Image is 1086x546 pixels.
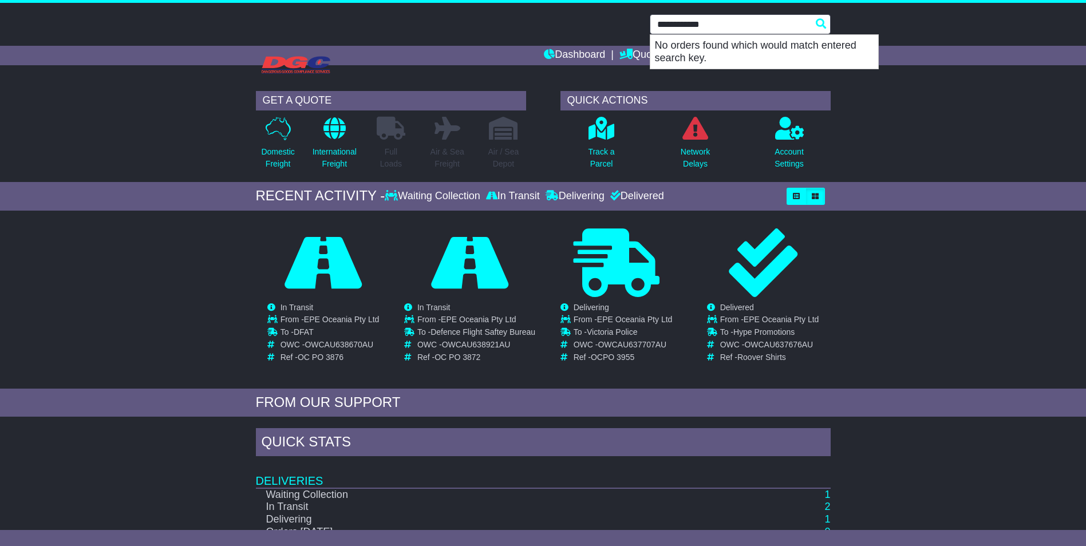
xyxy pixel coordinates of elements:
span: In Transit [281,303,314,312]
td: Deliveries [256,459,831,488]
p: No orders found which would match entered search key. [650,35,878,69]
span: EPE Oceania Pty Ltd [597,315,673,324]
td: From - [720,315,819,327]
td: Ref - [720,353,819,362]
span: DFAT [294,327,314,337]
span: Hype Promotions [733,327,795,337]
div: In Transit [483,190,543,203]
a: 1 [824,513,830,525]
td: Waiting Collection [256,488,702,501]
span: Delivering [574,303,609,312]
a: InternationalFreight [312,116,357,176]
span: OWCAU637707AU [598,340,666,349]
div: Delivering [543,190,607,203]
div: Delivered [607,190,664,203]
a: 1 [824,489,830,500]
span: EPE Oceania Pty Ltd [304,315,380,324]
td: OWC - [720,340,819,353]
td: OWC - [281,340,380,353]
div: QUICK ACTIONS [560,91,831,110]
span: OWCAU637676AU [744,340,813,349]
p: Account Settings [775,146,804,170]
span: Delivered [720,303,754,312]
a: NetworkDelays [680,116,710,176]
td: OWC - [417,340,535,353]
a: Quote/Book [619,46,687,65]
td: To - [720,327,819,340]
span: In Transit [417,303,451,312]
td: OWC - [574,340,673,353]
p: Network Delays [681,146,710,170]
td: Orders [DATE] [256,526,702,539]
span: OWCAU638670AU [305,340,373,349]
div: GET A QUOTE [256,91,526,110]
td: Ref - [574,353,673,362]
td: From - [417,315,535,327]
td: To - [417,327,535,340]
span: EPE Oceania Pty Ltd [441,315,516,324]
p: Air & Sea Freight [431,146,464,170]
span: OC PO 3876 [298,353,343,362]
td: In Transit [256,501,702,513]
div: RECENT ACTIVITY - [256,188,385,204]
p: Full Loads [377,146,405,170]
td: Delivering [256,513,702,526]
p: Domestic Freight [261,146,294,170]
span: Roover Shirts [737,353,786,362]
span: Victoria Police [587,327,637,337]
td: To - [574,327,673,340]
div: Waiting Collection [385,190,483,203]
span: Defence Flight Saftey Bureau [431,327,535,337]
td: Ref - [417,353,535,362]
a: DomesticFreight [260,116,295,176]
p: International Freight [313,146,357,170]
a: 2 [824,501,830,512]
td: From - [281,315,380,327]
span: OCPO 3955 [591,353,634,362]
td: To - [281,327,380,340]
div: Quick Stats [256,428,831,459]
p: Air / Sea Depot [488,146,519,170]
a: Track aParcel [587,116,615,176]
td: From - [574,315,673,327]
a: 0 [824,526,830,537]
td: Ref - [281,353,380,362]
span: OWCAU638921AU [442,340,511,349]
p: Track a Parcel [588,146,614,170]
div: FROM OUR SUPPORT [256,394,831,411]
a: Dashboard [544,46,605,65]
span: OC PO 3872 [435,353,480,362]
span: EPE Oceania Pty Ltd [744,315,819,324]
a: AccountSettings [774,116,804,176]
